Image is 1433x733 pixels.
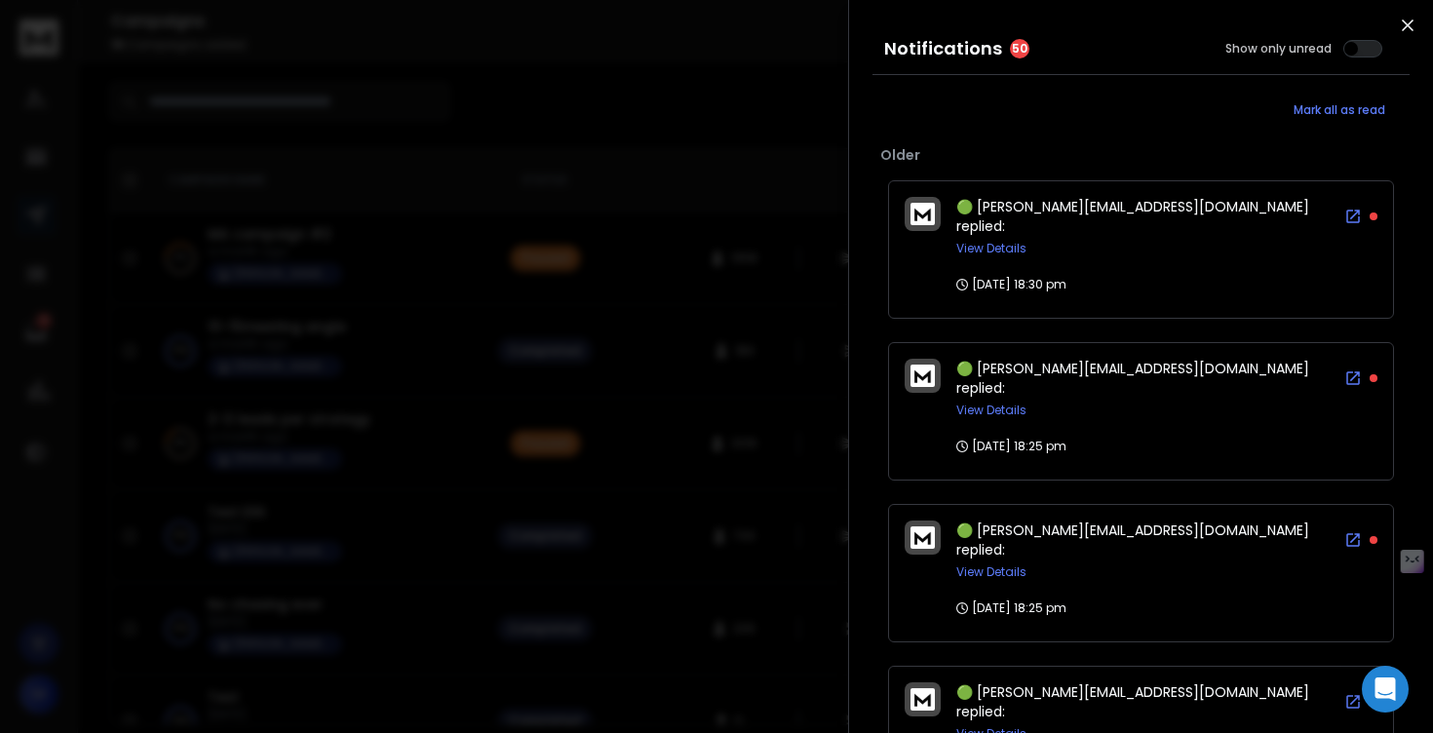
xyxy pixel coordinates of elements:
[910,688,935,711] img: logo
[956,521,1309,559] span: 🟢 [PERSON_NAME][EMAIL_ADDRESS][DOMAIN_NAME] replied:
[910,203,935,225] img: logo
[1269,91,1410,130] button: Mark all as read
[956,359,1309,398] span: 🟢 [PERSON_NAME][EMAIL_ADDRESS][DOMAIN_NAME] replied:
[1010,39,1029,58] span: 50
[910,526,935,549] img: logo
[956,682,1309,721] span: 🟢 [PERSON_NAME][EMAIL_ADDRESS][DOMAIN_NAME] replied:
[956,241,1026,256] button: View Details
[956,439,1066,454] p: [DATE] 18:25 pm
[880,145,1402,165] p: Older
[956,564,1026,580] button: View Details
[956,197,1309,236] span: 🟢 [PERSON_NAME][EMAIL_ADDRESS][DOMAIN_NAME] replied:
[956,277,1066,292] p: [DATE] 18:30 pm
[1362,666,1409,713] div: Open Intercom Messenger
[956,403,1026,418] button: View Details
[1294,102,1385,118] span: Mark all as read
[1225,41,1332,57] label: Show only unread
[910,365,935,387] img: logo
[884,35,1002,62] h3: Notifications
[956,600,1066,616] p: [DATE] 18:25 pm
